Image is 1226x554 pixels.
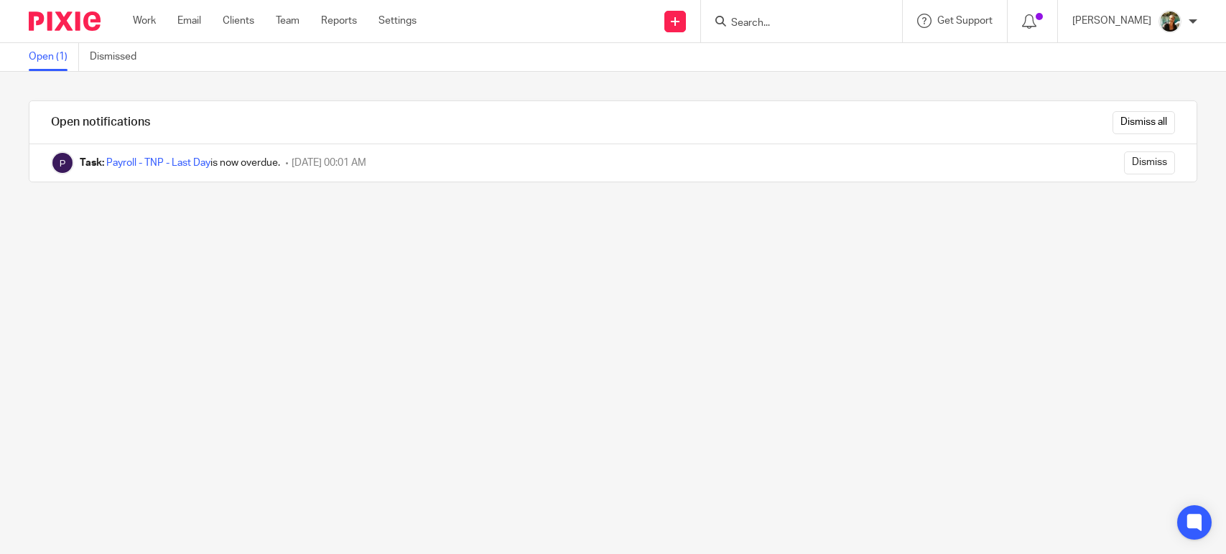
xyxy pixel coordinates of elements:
h1: Open notifications [51,115,150,130]
a: Open (1) [29,43,79,71]
input: Dismiss [1124,151,1175,174]
a: Clients [223,14,254,28]
a: Team [276,14,299,28]
a: Work [133,14,156,28]
input: Search [730,17,859,30]
input: Dismiss all [1113,111,1175,134]
a: Email [177,14,201,28]
a: Settings [379,14,417,28]
a: Dismissed [90,43,147,71]
p: [PERSON_NAME] [1072,14,1151,28]
div: is now overdue. [80,156,280,170]
b: Task: [80,158,104,168]
span: Get Support [937,16,993,26]
img: Pixie [29,11,101,31]
span: [DATE] 00:01 AM [292,158,366,168]
img: Pixie [51,151,74,174]
img: Photo2.jpg [1158,10,1181,33]
a: Reports [321,14,357,28]
a: Payroll - TNP - Last Day [106,158,210,168]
